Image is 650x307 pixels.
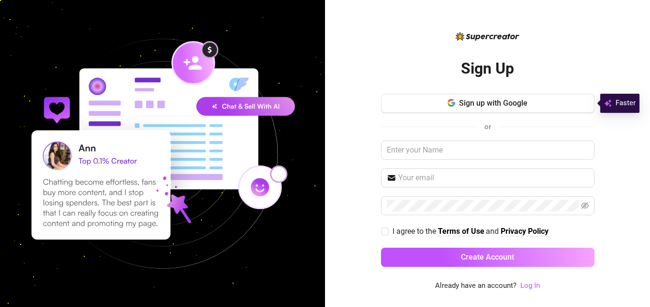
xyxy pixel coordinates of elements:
[381,141,594,160] input: Enter your Name
[604,98,612,109] img: svg%3e
[435,280,516,292] span: Already have an account?
[616,98,636,109] span: Faster
[461,59,514,78] h2: Sign Up
[456,32,519,41] img: logo-BBDzfeDw.svg
[459,99,527,108] span: Sign up with Google
[581,202,589,209] span: eye-invisible
[438,227,484,237] a: Terms of Use
[520,280,540,292] a: Log In
[501,227,549,236] strong: Privacy Policy
[484,122,491,131] span: or
[461,252,514,262] span: Create Account
[438,227,484,236] strong: Terms of Use
[501,227,549,237] a: Privacy Policy
[381,94,594,113] button: Sign up with Google
[520,281,540,290] a: Log In
[392,227,438,236] span: I agree to the
[381,248,594,267] button: Create Account
[486,227,501,236] span: and
[398,172,589,184] input: Your email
